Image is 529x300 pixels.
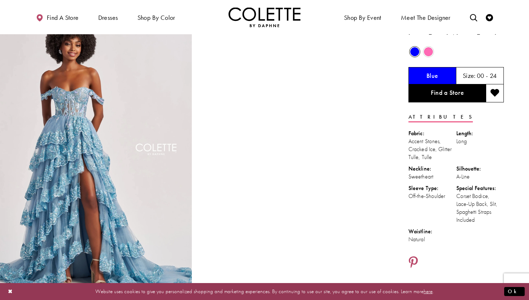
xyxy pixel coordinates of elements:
[408,173,456,181] div: Sweetheart
[96,7,120,27] span: Dresses
[399,7,452,27] a: Meet the designer
[52,287,477,296] p: Website uses cookies to give you personalized shopping and marketing experiences. By continuing t...
[34,7,80,27] a: Find a store
[408,192,456,200] div: Off-the-Shoulder
[468,7,479,27] a: Toggle search
[422,45,435,58] div: Pink
[456,129,504,137] div: Length:
[408,45,504,58] div: Product color controls state depends on size chosen
[456,165,504,173] div: Silhouette:
[4,285,17,298] button: Close Dialog
[229,7,300,27] a: Visit Home Page
[456,173,504,181] div: A-Line
[456,192,504,224] div: Corset Bodice, Lace-Up Back, Slit, Spaghetti Straps Included
[408,84,486,102] a: Find a Store
[408,228,456,235] div: Waistline:
[426,72,438,79] h5: Chosen color
[401,14,451,21] span: Meet the designer
[408,45,421,58] div: Blue
[456,184,504,192] div: Special Features:
[137,14,175,21] span: Shop by color
[47,14,79,21] span: Find a store
[477,72,497,79] h5: 00 - 24
[408,256,418,270] a: Share using Pinterest - Opens in new tab
[344,14,381,21] span: Shop By Event
[408,112,473,122] a: Attributes
[408,165,456,173] div: Neckline:
[484,7,495,27] a: Check Wishlist
[342,7,383,27] span: Shop By Event
[195,11,387,107] video: Style CL8690 Colette by Daphne #1 autoplay loop mute video
[408,137,456,161] div: Accent Stones, Cracked Ice, Glitter Tulle, Tulle
[408,184,456,192] div: Sleeve Type:
[408,129,456,137] div: Fabric:
[136,7,177,27] span: Shop by color
[463,71,476,80] span: Size:
[456,137,504,145] div: Long
[408,235,456,243] div: Natural
[504,287,525,296] button: Submit Dialog
[424,288,433,295] a: here
[98,14,118,21] span: Dresses
[229,7,300,27] img: Colette by Daphne
[486,84,504,102] button: Add to wishlist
